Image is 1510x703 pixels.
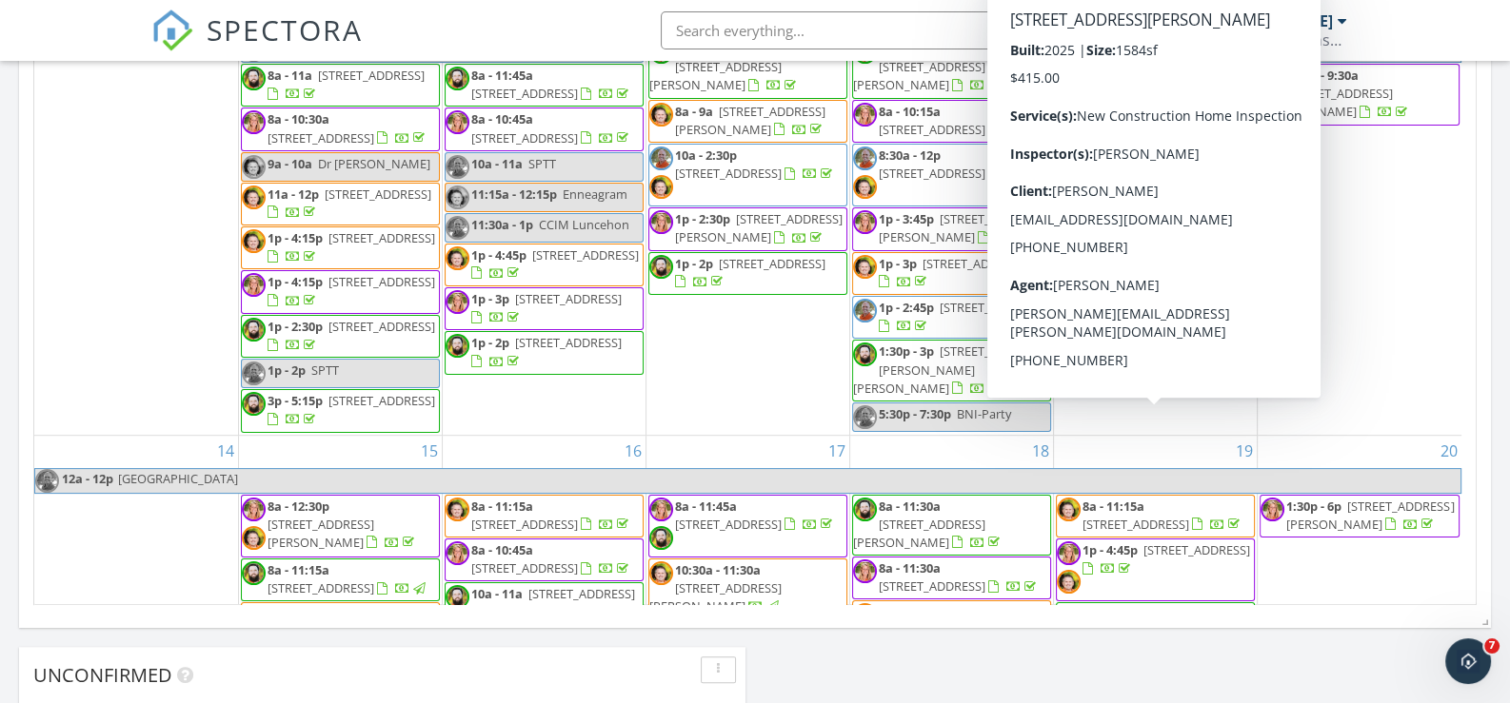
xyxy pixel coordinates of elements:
[268,361,306,379] span: 1p - 2p
[648,558,847,620] a: 10:30a - 11:30a [STREET_ADDRESS][PERSON_NAME]
[1208,11,1332,30] div: [PERSON_NAME]
[471,334,509,351] span: 1p - 2p
[328,392,435,409] span: [STREET_ADDRESS]
[242,498,266,521] img: capture.jpg
[675,210,843,245] a: 1p - 2:30p [STREET_ADDRESS][PERSON_NAME]
[879,121,985,138] span: [STREET_ADDRESS]
[1083,498,1144,515] span: 8a - 11:15a
[648,495,847,557] a: 8a - 11:45a [STREET_ADDRESS]
[661,11,1042,49] input: Search everything...
[445,495,644,537] a: 8a - 11:15a [STREET_ADDRESS]
[325,186,431,203] span: [STREET_ADDRESS]
[268,229,323,246] span: 1p - 4:15p
[1083,541,1250,576] a: 1p - 4:45p [STREET_ADDRESS]
[241,495,440,557] a: 8a - 12:30p [STREET_ADDRESS][PERSON_NAME]
[515,334,622,351] span: [STREET_ADDRESS]
[1156,30,1346,49] div: Tanque Verde Home Inspections LLC
[852,144,1051,206] a: 8:30a - 12p [STREET_ADDRESS]
[1083,67,1127,84] span: 8a - 11a
[675,103,825,138] span: [STREET_ADDRESS][PERSON_NAME]
[151,26,363,66] a: SPECTORA
[879,603,1036,638] a: 9a - 10a [STREET_ADDRESS][PERSON_NAME]
[1484,638,1500,654] span: 7
[853,405,877,429] img: _dsc4716.jpg
[1133,67,1240,84] span: [STREET_ADDRESS]
[268,186,431,221] a: 11a - 12p [STREET_ADDRESS]
[446,585,469,609] img: tucson_home_inspector__tom_dolan.jpg
[879,405,951,422] span: 5:30p - 7:30p
[318,155,430,172] span: Dr [PERSON_NAME]
[1057,305,1081,329] img: aaron_daniels__resize.jpg
[471,246,639,282] a: 1p - 4:45p [STREET_ADDRESS]
[446,110,469,134] img: capture.jpg
[879,210,1046,245] a: 1p - 3:45p [STREET_ADDRESS][PERSON_NAME]
[1057,67,1081,90] img: capture.jpg
[268,392,435,427] a: 3p - 5:15p [STREET_ADDRESS]
[1057,110,1207,164] a: 8a - 10:15a [STREET_ADDRESS][PERSON_NAME]
[879,603,924,620] span: 9a - 10a
[853,175,877,199] img: aaron_daniels__resize.jpg
[853,299,877,322] img: _dsc4716.jpg
[471,67,632,102] a: 8a - 11:45a [STREET_ADDRESS]
[853,342,877,366] img: tucson_home_inspector__tom_dolan.jpg
[471,516,578,533] span: [STREET_ADDRESS]
[1083,262,1233,297] span: [STREET_ADDRESS][PERSON_NAME]
[1057,498,1081,521] img: aaron_daniels__resize.jpg
[879,165,985,182] span: [STREET_ADDRESS]
[151,10,193,51] img: The Best Home Inspection Software - Spectora
[649,255,673,279] img: tucson_home_inspector__tom_dolan.jpg
[1083,305,1250,341] a: 1p - 3:45p [STREET_ADDRESS]
[268,498,329,515] span: 8a - 12:30p
[879,103,1040,138] a: 8a - 10:15a [STREET_ADDRESS]
[471,290,509,307] span: 1p - 3p
[1083,498,1243,533] a: 8a - 11:15a [STREET_ADDRESS]
[446,186,469,209] img: aaron_daniels__resize.jpg
[649,579,782,615] span: [STREET_ADDRESS][PERSON_NAME]
[649,58,782,93] span: [STREET_ADDRESS][PERSON_NAME]
[648,207,847,250] a: 1p - 2:30p [STREET_ADDRESS][PERSON_NAME]
[1083,305,1138,322] span: 1p - 3:45p
[268,229,435,264] a: 1p - 4:15p [STREET_ADDRESS]
[242,155,266,179] img: aaron_daniels__resize.jpg
[1286,498,1454,533] a: 1:30p - 6p [STREET_ADDRESS][PERSON_NAME]
[242,561,266,585] img: tucson_home_inspector__tom_dolan.jpg
[852,100,1051,143] a: 8a - 10:15a [STREET_ADDRESS]
[879,342,934,360] span: 1:30p - 3p
[649,40,800,93] a: 8a - 10:45a [STREET_ADDRESS][PERSON_NAME]
[1056,64,1255,107] a: 8a - 11a [STREET_ADDRESS]
[879,577,985,595] span: [STREET_ADDRESS]
[242,273,266,297] img: capture.jpg
[446,155,469,179] img: _dsc4716.jpg
[853,210,877,234] img: capture.jpg
[852,37,1051,99] a: 8a - 11:45a [STREET_ADDRESS][PERSON_NAME]
[242,110,266,134] img: capture.jpg
[879,559,1040,595] a: 8a - 11:30a [STREET_ADDRESS]
[1083,173,1243,208] a: 8a - 10:15a [STREET_ADDRESS]
[879,498,941,515] span: 8a - 11:30a
[1437,436,1461,466] a: Go to September 20, 2025
[471,498,533,515] span: 8a - 11:15a
[268,561,329,578] span: 8a - 11:15a
[446,334,469,358] img: tucson_home_inspector__tom_dolan.jpg
[213,436,238,466] a: Go to September 14, 2025
[675,561,761,578] span: 10:30a - 11:30a
[853,516,985,551] span: [STREET_ADDRESS][PERSON_NAME]
[879,146,1040,182] a: 8:30a - 12p [STREET_ADDRESS]
[242,392,266,416] img: tucson_home_inspector__tom_dolan.jpg
[853,146,877,170] img: _dsc4716.jpg
[649,103,673,127] img: aaron_daniels__resize.jpg
[445,538,644,581] a: 8a - 10:45a [STREET_ADDRESS]
[852,252,1051,295] a: 1p - 3p [STREET_ADDRESS]
[1083,349,1138,366] span: 1p - 3:15p
[242,186,266,209] img: aaron_daniels__resize.jpg
[528,155,556,172] span: SPTT
[825,436,849,466] a: Go to September 17, 2025
[1083,262,1121,279] span: 1p - 4p
[1054,5,1258,436] td: Go to September 12, 2025
[646,5,849,436] td: Go to September 10, 2025
[923,255,1029,272] span: [STREET_ADDRESS]
[1083,516,1189,533] span: [STREET_ADDRESS]
[649,210,673,234] img: capture.jpg
[1028,436,1053,466] a: Go to September 18, 2025
[1057,570,1081,594] img: aaron_daniels__resize.jpg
